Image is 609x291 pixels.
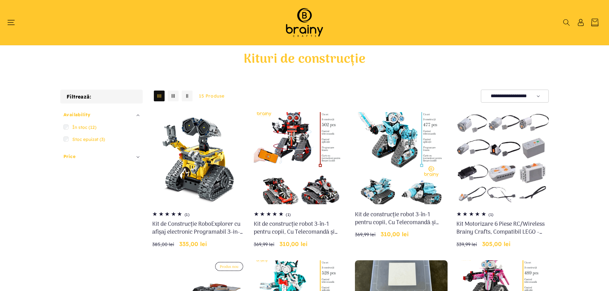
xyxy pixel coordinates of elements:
[562,19,570,26] summary: Căutați
[60,150,143,163] summary: Price
[63,154,75,159] span: Price
[199,93,225,99] span: 15 produse
[152,220,245,236] a: Kit de Construcție RoboExplorer cu afișaj electronic Programabil 3-in-1 RC & App - iM.Master (8060)
[355,211,448,227] a: Kit de construcție robot 3-în-1 pentru copii, Cu Telecomandă și Aplicație de codare pentru Robot/...
[10,19,18,26] summary: Meniu
[72,124,96,130] span: În stoc (12)
[60,90,143,104] h2: Filtrează:
[60,108,143,121] summary: Availability (0 selectat)
[60,53,549,66] h1: Kituri de construcție
[72,136,105,142] span: Stoc epuizat (3)
[456,220,549,236] a: Kit Motorizare 6 Piese RC/Wireless Brainy Crafts, Compatibil LEGO - Transformă-ți construcțiile î...
[254,220,346,236] a: Kit de construcție robot 3-în-1 pentru copii, Cu Telecomandă și Aplicație de codare pentru Robot/...
[278,6,331,39] img: Brainy Crafts
[63,112,91,117] span: Availability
